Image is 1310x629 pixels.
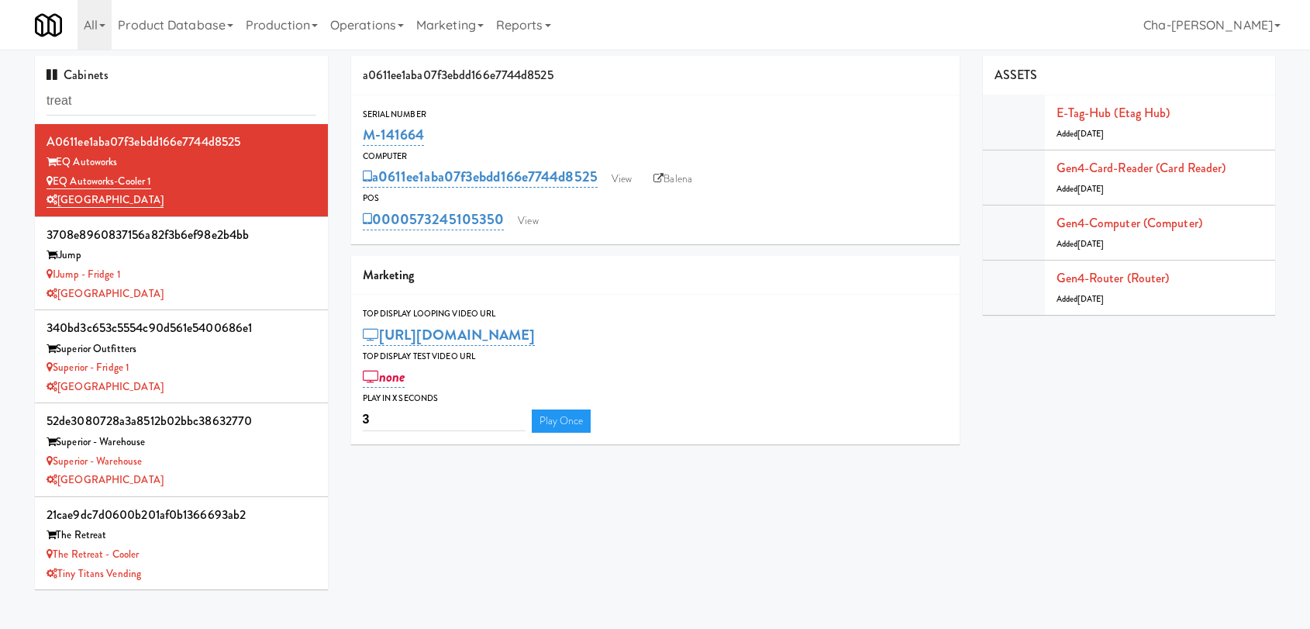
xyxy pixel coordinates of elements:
div: Top Display Test Video Url [363,349,948,365]
li: 3708e8960837156a82f3b6ef98e2b4bbiJump iJump - Fridge 1[GEOGRAPHIC_DATA] [35,217,328,310]
a: Gen4-card-reader (Card Reader) [1057,159,1226,177]
span: [DATE] [1077,183,1105,195]
span: Added [1057,238,1105,250]
a: Superior - Warehouse [47,454,142,468]
a: Balena [646,168,700,191]
div: a0611ee1aba07f3ebdd166e7744d8525 [47,130,316,154]
div: Serial Number [363,107,948,123]
a: View [604,168,639,191]
div: 52de3080728a3a8512b02bbc38632770 [47,410,316,433]
a: [GEOGRAPHIC_DATA] [47,192,164,208]
a: [GEOGRAPHIC_DATA] [47,286,164,301]
div: POS [363,191,948,206]
a: E-tag-hub (Etag Hub) [1057,104,1170,122]
span: Added [1057,293,1105,305]
a: M-141664 [363,124,425,146]
a: Gen4-router (Router) [1057,269,1170,287]
div: 21cae9dc7d0600b201af0b1366693ab2 [47,503,316,527]
a: 0000573245105350 [363,209,505,230]
a: EQ Autoworks-Cooler 1 [47,174,151,189]
div: 340bd3c653c5554c90d561e5400686e1 [47,316,316,340]
div: Superior - Warehouse [47,433,316,452]
div: Play in X seconds [363,391,948,406]
span: Cabinets [47,66,109,84]
span: Added [1057,128,1105,140]
span: [DATE] [1077,238,1105,250]
li: a0611ee1aba07f3ebdd166e7744d8525EQ Autoworks EQ Autoworks-Cooler 1[GEOGRAPHIC_DATA] [35,124,328,217]
a: View [510,209,546,233]
input: Search cabinets [47,87,316,116]
img: Micromart [35,12,62,39]
span: ASSETS [995,66,1038,84]
a: [GEOGRAPHIC_DATA] [47,472,164,487]
span: Added [1057,183,1105,195]
div: The Retreat [47,526,316,545]
div: EQ Autoworks [47,153,316,172]
span: [DATE] [1077,128,1105,140]
div: iJump [47,246,316,265]
div: a0611ee1aba07f3ebdd166e7744d8525 [351,56,960,95]
a: none [363,366,405,388]
a: Superior - Fridge 1 [47,360,129,375]
div: 3708e8960837156a82f3b6ef98e2b4bb [47,223,316,247]
a: Play Once [532,410,591,433]
a: a0611ee1aba07f3ebdd166e7744d8525 [363,166,598,188]
a: [URL][DOMAIN_NAME] [363,324,536,346]
span: Marketing [363,266,415,284]
a: Gen4-computer (Computer) [1057,214,1202,232]
a: Tiny Titans Vending [47,566,141,581]
div: Superior Outfitters [47,340,316,359]
li: 340bd3c653c5554c90d561e5400686e1Superior Outfitters Superior - Fridge 1[GEOGRAPHIC_DATA] [35,310,328,403]
a: [GEOGRAPHIC_DATA] [47,379,164,394]
li: 21cae9dc7d0600b201af0b1366693ab2The Retreat The Retreat - CoolerTiny Titans Vending [35,497,328,589]
a: iJump - Fridge 1 [47,267,121,282]
div: Computer [363,149,948,164]
a: The Retreat - Cooler [47,547,139,562]
div: Top Display Looping Video Url [363,306,948,322]
span: [DATE] [1077,293,1105,305]
li: 52de3080728a3a8512b02bbc38632770Superior - Warehouse Superior - Warehouse[GEOGRAPHIC_DATA] [35,403,328,496]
